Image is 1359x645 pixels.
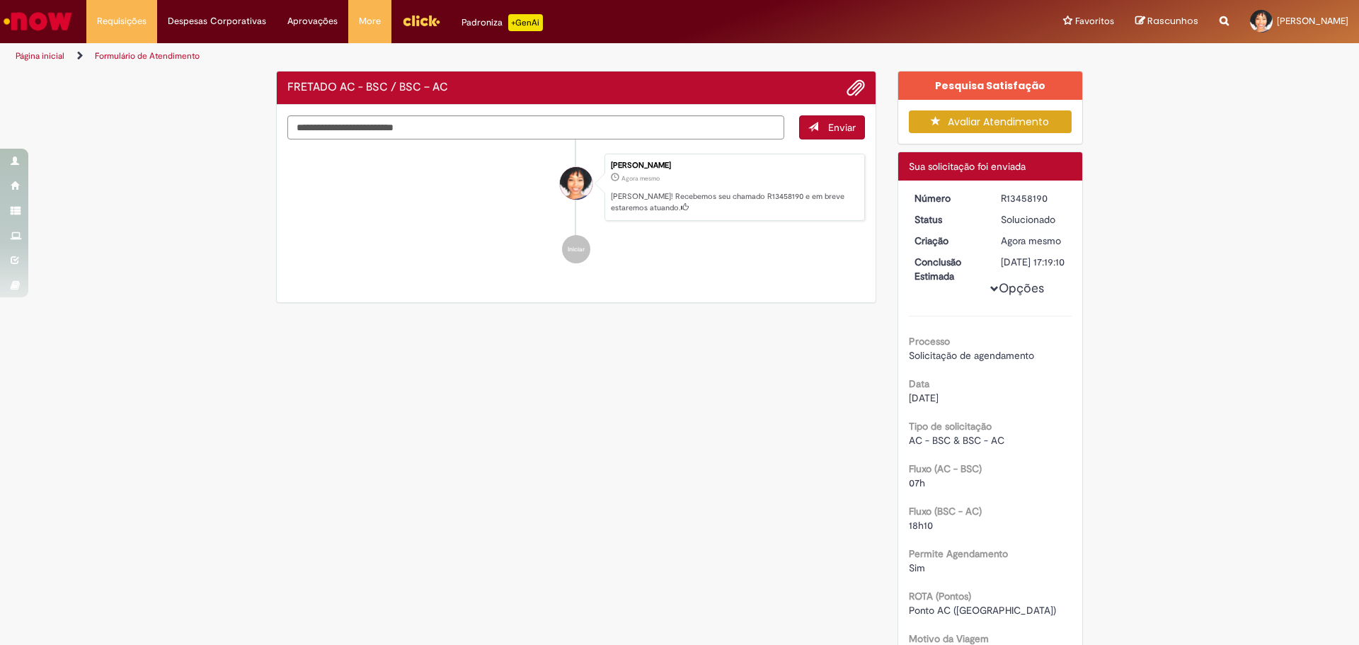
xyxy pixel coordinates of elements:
[909,505,982,518] b: Fluxo (BSC - AC)
[904,212,991,227] dt: Status
[847,79,865,97] button: Adicionar anexos
[508,14,543,31] p: +GenAi
[909,476,925,489] span: 07h
[909,632,989,645] b: Motivo da Viagem
[909,604,1056,617] span: Ponto AC ([GEOGRAPHIC_DATA])
[1001,234,1067,248] div: 28/08/2025 14:19:07
[909,335,950,348] b: Processo
[359,14,381,28] span: More
[909,561,925,574] span: Sim
[287,139,865,278] ul: Histórico de tíquete
[904,234,991,248] dt: Criação
[402,10,440,31] img: click_logo_yellow_360x200.png
[1001,255,1067,269] div: [DATE] 17:19:10
[909,590,971,603] b: ROTA (Pontos)
[560,167,592,200] div: Maria Gabriela Santos de Freitas
[909,392,939,404] span: [DATE]
[828,121,856,134] span: Enviar
[1147,14,1198,28] span: Rascunhos
[1135,15,1198,28] a: Rascunhos
[611,191,857,213] p: [PERSON_NAME]! Recebemos seu chamado R13458190 e em breve estaremos atuando.
[16,50,64,62] a: Página inicial
[909,160,1026,173] span: Sua solicitação foi enviada
[461,14,543,31] div: Padroniza
[621,174,660,183] span: Agora mesmo
[904,255,991,283] dt: Conclusão Estimada
[909,462,982,475] b: Fluxo (AC - BSC)
[287,14,338,28] span: Aprovações
[898,72,1083,100] div: Pesquisa Satisfação
[1,7,74,35] img: ServiceNow
[95,50,200,62] a: Formulário de Atendimento
[909,349,1034,362] span: Solicitação de agendamento
[909,110,1072,133] button: Avaliar Atendimento
[621,174,660,183] time: 28/08/2025 14:19:07
[1001,191,1067,205] div: R13458190
[1075,14,1114,28] span: Favoritos
[287,81,448,94] h2: FRETADO AC - BSC / BSC – AC Histórico de tíquete
[909,547,1008,560] b: Permite Agendamento
[909,434,1004,447] span: AC - BSC & BSC - AC
[168,14,266,28] span: Despesas Corporativas
[799,115,865,139] button: Enviar
[1001,234,1061,247] time: 28/08/2025 14:19:07
[611,161,857,170] div: [PERSON_NAME]
[1001,212,1067,227] div: Solucionado
[1277,15,1348,27] span: [PERSON_NAME]
[97,14,147,28] span: Requisições
[287,115,784,139] textarea: Digite sua mensagem aqui...
[1001,234,1061,247] span: Agora mesmo
[909,519,933,532] span: 18h10
[904,191,991,205] dt: Número
[909,377,929,390] b: Data
[909,420,992,433] b: Tipo de solicitação
[11,43,895,69] ul: Trilhas de página
[287,154,865,222] li: Maria Gabriela Santos de Freitas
